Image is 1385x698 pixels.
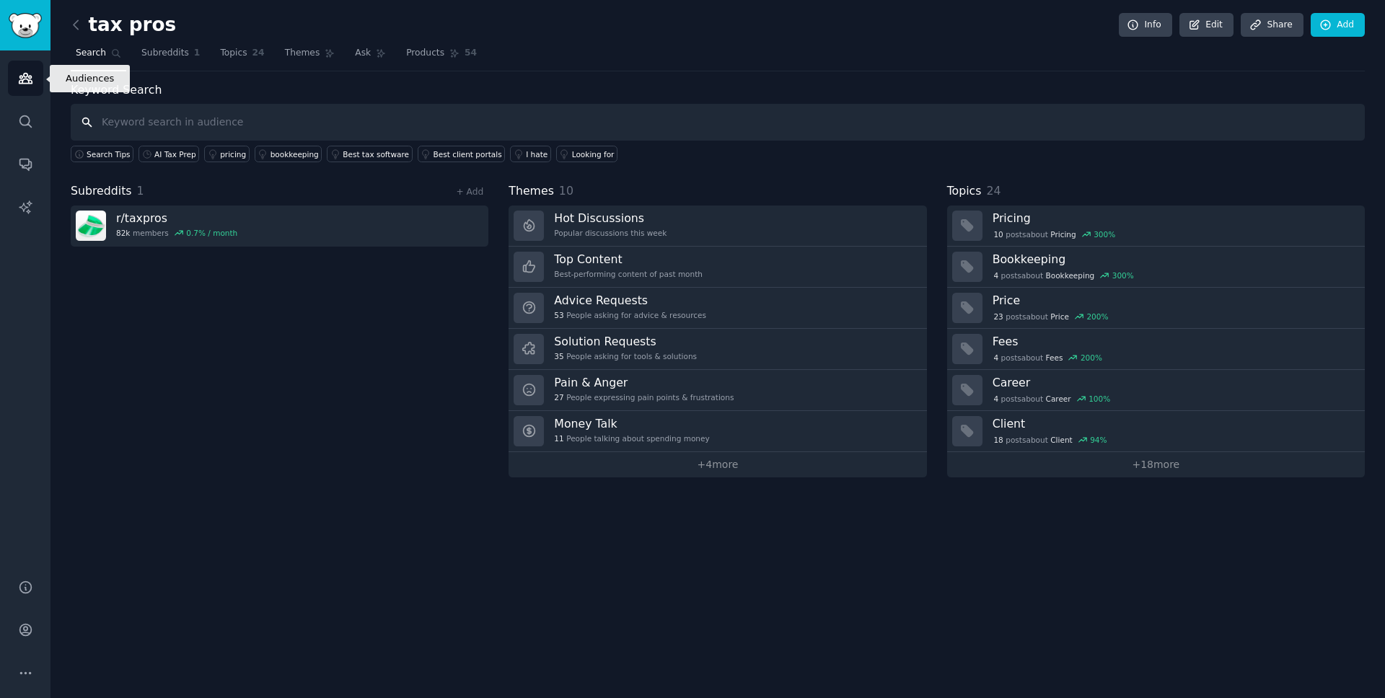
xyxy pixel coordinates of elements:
[71,182,132,200] span: Subreddits
[993,252,1355,267] h3: Bookkeeping
[947,206,1365,247] a: Pricing10postsaboutPricing300%
[418,146,506,162] a: Best client portals
[509,329,926,370] a: Solution Requests35People asking for tools & solutions
[401,42,482,71] a: Products54
[76,211,106,241] img: taxpros
[76,47,106,60] span: Search
[204,146,249,162] a: pricing
[993,211,1355,226] h3: Pricing
[993,375,1355,390] h3: Career
[1311,13,1365,37] a: Add
[1081,353,1102,363] div: 200 %
[350,42,391,71] a: Ask
[559,184,573,198] span: 10
[1090,435,1107,445] div: 94 %
[554,433,709,443] div: People talking about spending money
[509,411,926,452] a: Money Talk11People talking about spending money
[215,42,269,71] a: Topics24
[1050,312,1069,322] span: Price
[572,149,615,159] div: Looking for
[456,187,483,197] a: + Add
[154,149,196,159] div: AI Tax Prep
[71,83,162,97] label: Keyword Search
[554,351,563,361] span: 35
[993,353,998,363] span: 4
[554,310,563,320] span: 53
[220,149,246,159] div: pricing
[993,270,998,280] span: 4
[71,14,176,37] h2: tax pros
[465,47,477,60] span: 54
[993,334,1355,349] h3: Fees
[993,229,1003,239] span: 10
[556,146,617,162] a: Looking for
[116,228,130,238] span: 82k
[220,47,247,60] span: Topics
[194,47,201,60] span: 1
[1241,13,1303,37] a: Share
[993,351,1104,364] div: post s about
[1046,270,1095,280] span: Bookkeeping
[71,206,488,247] a: r/taxpros82kmembers0.7% / month
[554,269,703,279] div: Best-performing content of past month
[406,47,444,60] span: Products
[509,288,926,329] a: Advice Requests53People asking for advice & resources
[1086,312,1108,322] div: 200 %
[947,452,1365,477] a: +18more
[554,228,667,238] div: Popular discussions this week
[993,394,998,404] span: 4
[554,211,667,226] h3: Hot Discussions
[947,247,1365,288] a: Bookkeeping4postsaboutBookkeeping300%
[1094,229,1115,239] div: 300 %
[355,47,371,60] span: Ask
[993,228,1117,241] div: post s about
[1050,435,1072,445] span: Client
[1050,229,1076,239] span: Pricing
[947,182,982,200] span: Topics
[554,416,709,431] h3: Money Talk
[554,334,697,349] h3: Solution Requests
[509,182,554,200] span: Themes
[327,146,412,162] a: Best tax software
[947,329,1365,370] a: Fees4postsaboutFees200%
[554,252,703,267] h3: Top Content
[554,392,563,402] span: 27
[993,416,1355,431] h3: Client
[993,433,1109,446] div: post s about
[554,351,697,361] div: People asking for tools & solutions
[554,375,734,390] h3: Pain & Anger
[343,149,409,159] div: Best tax software
[993,435,1003,445] span: 18
[71,42,126,71] a: Search
[554,433,563,443] span: 11
[186,228,237,238] div: 0.7 % / month
[137,184,144,198] span: 1
[554,392,734,402] div: People expressing pain points & frustrations
[138,146,199,162] a: AI Tax Prep
[1046,394,1071,404] span: Career
[554,293,706,308] h3: Advice Requests
[1179,13,1234,37] a: Edit
[509,206,926,247] a: Hot DiscussionsPopular discussions this week
[526,149,548,159] div: I hate
[271,149,319,159] div: bookkeeping
[993,312,1003,322] span: 23
[993,310,1110,323] div: post s about
[554,310,706,320] div: People asking for advice & resources
[509,452,926,477] a: +4more
[136,42,205,71] a: Subreddits1
[71,104,1365,141] input: Keyword search in audience
[1112,270,1134,280] div: 300 %
[141,47,189,60] span: Subreddits
[510,146,551,162] a: I hate
[947,411,1365,452] a: Client18postsaboutClient94%
[116,211,237,226] h3: r/ taxpros
[9,13,42,38] img: GummySearch logo
[1119,13,1172,37] a: Info
[87,149,131,159] span: Search Tips
[986,184,1001,198] span: 24
[947,370,1365,411] a: Career4postsaboutCareer100%
[116,228,237,238] div: members
[1046,353,1063,363] span: Fees
[1089,394,1110,404] div: 100 %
